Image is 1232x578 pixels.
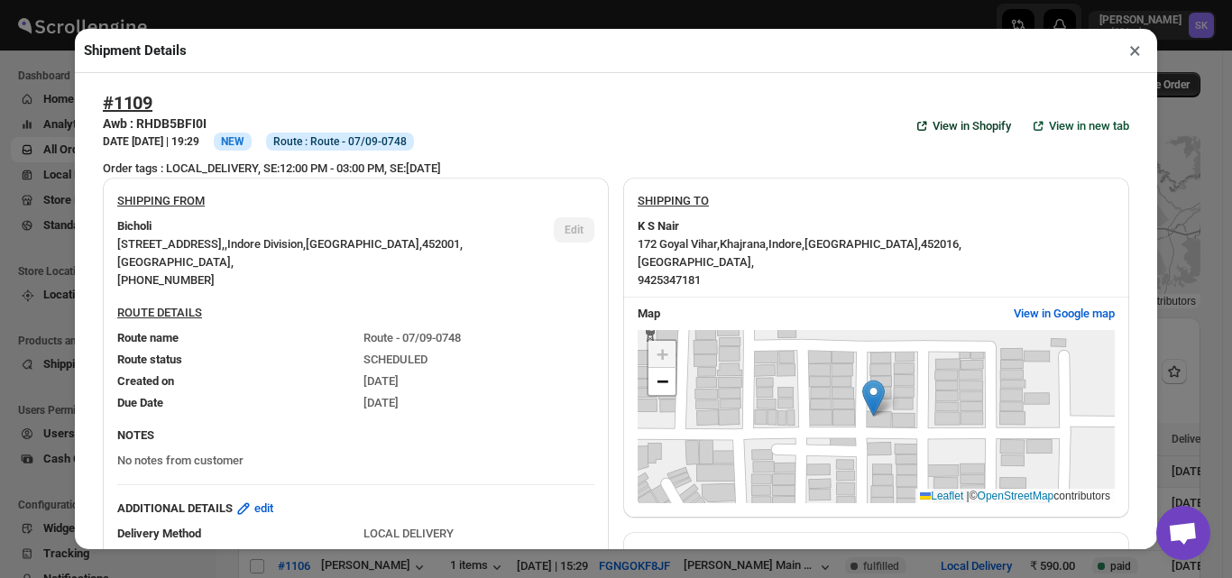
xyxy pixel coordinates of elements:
[638,273,701,287] span: 9425347181
[638,546,1115,564] h3: CUSTOMER DETAILS
[657,370,668,392] span: −
[84,41,187,60] h2: Shipment Details
[804,237,921,251] span: [GEOGRAPHIC_DATA] ,
[227,237,306,251] span: Indore Division ,
[363,353,428,366] span: SCHEDULED
[117,194,205,207] u: SHIPPING FROM
[638,255,754,269] span: [GEOGRAPHIC_DATA] ,
[363,374,399,388] span: [DATE]
[103,92,152,114] button: #1109
[648,368,676,395] a: Zoom out
[117,273,215,287] span: [PHONE_NUMBER]
[117,548,163,562] span: Pin Code
[117,217,152,235] b: Bicholi
[1122,38,1148,63] button: ×
[221,135,244,148] span: NEW
[915,489,1115,504] div: © contributors
[117,255,234,269] span: [GEOGRAPHIC_DATA] ,
[117,428,154,442] b: NOTES
[103,134,199,149] h3: DATE
[132,135,199,148] b: [DATE] | 19:29
[657,343,668,365] span: +
[117,396,163,409] span: Due Date
[103,160,1129,178] div: Order tags : LOCAL_DELIVERY, SE:12:00 PM - 03:00 PM, SE:[DATE]
[363,548,401,562] span: 452016
[720,237,768,251] span: Khajrana ,
[117,237,225,251] span: [STREET_ADDRESS] ,
[967,490,970,502] span: |
[921,237,961,251] span: 452016 ,
[1003,299,1126,328] button: View in Google map
[117,527,201,540] span: Delivery Method
[1049,117,1129,135] span: View in new tab
[422,237,463,251] span: 452001 ,
[768,237,804,251] span: Indore ,
[363,527,454,540] span: LOCAL DELIVERY
[117,454,244,467] span: No notes from customer
[103,115,414,133] h3: Awb : RHDB5BFI0I
[224,494,284,523] button: edit
[306,237,422,251] span: [GEOGRAPHIC_DATA] ,
[117,500,233,518] b: ADDITIONAL DETAILS
[254,500,273,518] span: edit
[978,490,1054,502] a: OpenStreetMap
[920,490,963,502] a: Leaflet
[902,112,1022,141] a: View in Shopify
[862,380,885,417] img: Marker
[638,307,660,320] b: Map
[648,341,676,368] a: Zoom in
[363,331,461,344] span: Route - 07/09-0748
[225,237,227,251] span: ,
[1018,112,1140,141] button: View in new tab
[1156,506,1210,560] div: Open chat
[638,217,679,235] b: K S Nair
[117,331,179,344] span: Route name
[117,374,174,388] span: Created on
[638,237,720,251] span: 172 Goyal Vihar ,
[117,353,182,366] span: Route status
[273,134,407,149] span: Route : Route - 07/09-0748
[363,396,399,409] span: [DATE]
[933,117,1011,135] span: View in Shopify
[1014,305,1115,323] span: View in Google map
[638,194,709,207] u: SHIPPING TO
[117,306,202,319] u: ROUTE DETAILS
